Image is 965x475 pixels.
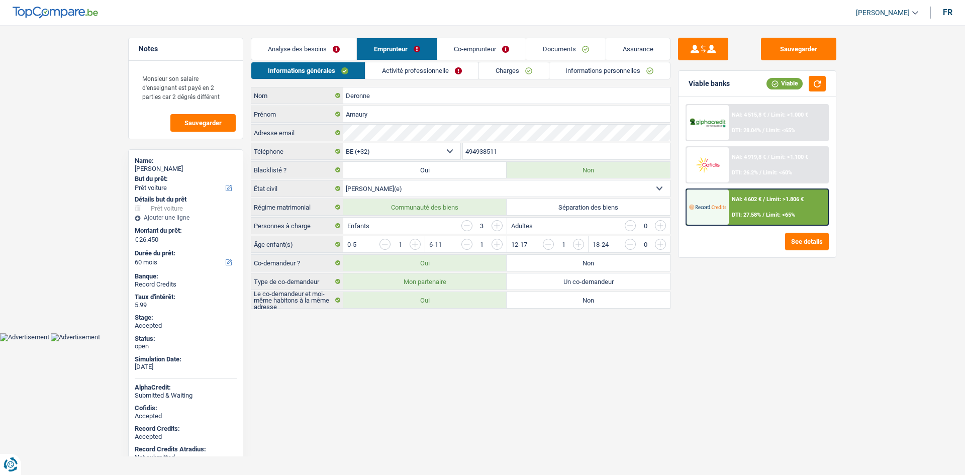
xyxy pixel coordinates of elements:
label: Âge enfant(s) [251,236,343,252]
a: Emprunteur [357,38,436,60]
div: Name: [135,157,237,165]
img: Record Credits [689,198,726,216]
span: Limit: >1.000 € [771,112,809,118]
label: Non [507,292,670,308]
div: [DATE] [135,363,237,371]
label: Montant du prêt: [135,227,235,235]
div: Ajouter une ligne [135,214,237,221]
span: / [763,127,765,134]
div: Not submitted [135,453,237,461]
label: Régime matrimonial [251,199,343,215]
div: fr [943,8,952,17]
label: Communauté des biens [343,199,507,215]
h5: Notes [139,45,233,53]
label: But du prêt: [135,175,235,183]
a: Co-emprunteur [437,38,526,60]
span: / [763,196,765,203]
button: Sauvegarder [761,38,836,60]
span: NAI: 4 602 € [732,196,762,203]
div: 5.99 [135,301,237,309]
div: Status: [135,335,237,343]
div: 1 [396,241,405,248]
label: Non [507,162,670,178]
a: Assurance [606,38,670,60]
img: Advertisement [51,333,100,341]
a: Charges [479,62,549,79]
span: / [768,154,770,160]
div: 0 [641,223,650,229]
a: Documents [526,38,606,60]
span: DTI: 28.04% [732,127,761,134]
button: See details [785,233,829,250]
span: / [768,112,770,118]
label: Type de co-demandeur [251,273,343,290]
button: Sauvegarder [170,114,236,132]
label: Prénom [251,106,343,122]
span: Limit: >1.806 € [767,196,804,203]
span: DTI: 26.2% [732,169,758,176]
a: Analyse des besoins [251,38,356,60]
span: Limit: <65% [766,127,796,134]
div: Cofidis: [135,404,237,412]
label: Personnes à charge [251,218,343,234]
div: Stage: [135,314,237,322]
div: Viable [766,78,803,89]
div: Accepted [135,433,237,441]
span: Limit: <60% [763,169,793,176]
span: € [135,236,138,244]
label: Oui [343,292,507,308]
span: / [760,169,762,176]
div: Viable banks [689,79,730,88]
label: Oui [343,255,507,271]
div: AlphaCredit: [135,384,237,392]
span: NAI: 4 515,8 € [732,112,766,118]
div: Record Credits [135,280,237,289]
div: Accepted [135,322,237,330]
label: Téléphone [251,143,343,159]
span: NAI: 4 919,8 € [732,154,766,160]
div: Record Credits Atradius: [135,445,237,453]
span: / [763,212,765,218]
label: Enfants [347,223,369,229]
div: open [135,342,237,350]
div: Submitted & Waiting [135,392,237,400]
label: 0-5 [347,241,356,248]
img: Cofidis [689,155,726,174]
div: Accepted [135,412,237,420]
img: TopCompare Logo [13,7,98,19]
div: Détails but du prêt [135,196,237,204]
div: [PERSON_NAME] [135,165,237,173]
label: Adultes [511,223,533,229]
label: Mon partenaire [343,273,507,290]
label: Nom [251,87,343,104]
div: Record Credits: [135,425,237,433]
a: Activité professionnelle [365,62,478,79]
a: Informations générales [251,62,365,79]
span: Limit: <65% [766,212,796,218]
label: Non [507,255,670,271]
label: Adresse email [251,125,343,141]
div: Simulation Date: [135,355,237,363]
label: Un co-demandeur [507,273,670,290]
div: Taux d'intérêt: [135,293,237,301]
span: [PERSON_NAME] [856,9,910,17]
div: Banque: [135,272,237,280]
label: Co-demandeur ? [251,255,343,271]
a: Informations personnelles [549,62,670,79]
div: 3 [477,223,487,229]
label: Blacklisté ? [251,162,343,178]
span: Sauvegarder [184,120,222,126]
input: 401020304 [463,143,670,159]
a: [PERSON_NAME] [848,5,918,21]
span: DTI: 27.58% [732,212,761,218]
span: Limit: >1.100 € [771,154,809,160]
label: Durée du prêt: [135,249,235,257]
label: État civil [251,180,343,197]
label: Oui [343,162,507,178]
img: AlphaCredit [689,117,726,129]
label: Le co-demandeur et moi-même habitons à la même adresse [251,292,343,308]
label: Séparation des biens [507,199,670,215]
